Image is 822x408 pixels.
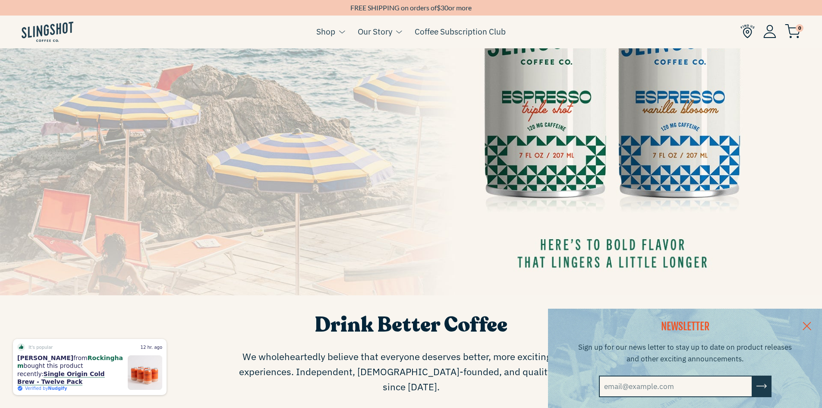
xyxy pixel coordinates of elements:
img: cart [785,24,800,38]
h2: NEWSLETTER [577,319,793,334]
img: Find Us [740,24,755,38]
img: Account [763,25,776,38]
a: Coffee Subscription Club [415,25,506,38]
p: Sign up for our news letter to stay up to date on product releases and other exciting announcements. [577,342,793,365]
a: 0 [785,26,800,37]
span: $ [437,3,441,12]
span: 30 [441,3,448,12]
a: Shop [316,25,335,38]
span: 0 [796,24,803,32]
a: Our Story [358,25,392,38]
input: email@example.com [599,376,753,397]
